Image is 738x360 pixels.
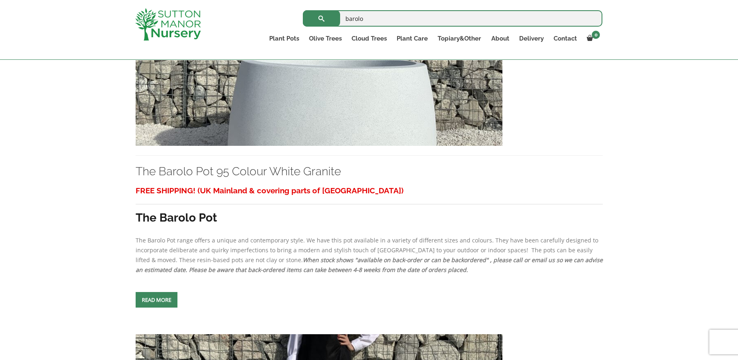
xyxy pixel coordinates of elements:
a: 0 [581,33,602,44]
img: logo [135,8,201,41]
a: Delivery [514,33,548,44]
a: Topiary&Other [433,33,486,44]
h3: FREE SHIPPING! (UK Mainland & covering parts of [GEOGRAPHIC_DATA]) [136,183,603,198]
a: Plant Care [392,33,433,44]
a: About [486,33,514,44]
span: 0 [592,31,600,39]
a: Cloud Trees [347,33,392,44]
input: Search... [303,10,602,27]
strong: The Barolo Pot [136,211,217,224]
div: The Barolo Pot range offers a unique and contemporary style. We have this pot available in a vari... [136,183,603,275]
a: The Barolo Pot 95 Colour White Granite [136,53,502,61]
a: Read more [136,292,177,308]
em: When stock shows "available on back-order or can be backordered" , please call or email us so we ... [136,256,603,274]
a: The Barolo Pot 95 Colour White Granite [136,165,341,178]
a: Contact [548,33,581,44]
a: Plant Pots [264,33,304,44]
a: Olive Trees [304,33,347,44]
